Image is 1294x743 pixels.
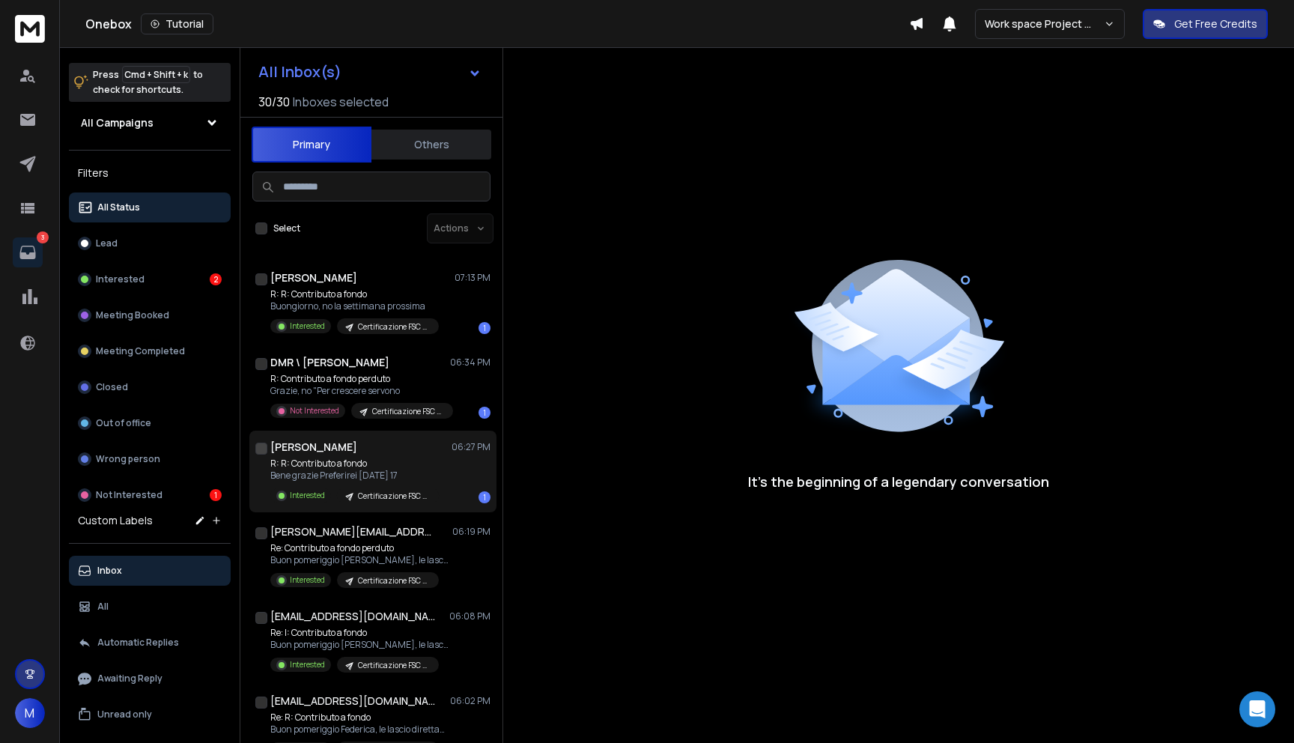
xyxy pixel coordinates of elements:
p: 06:27 PM [452,441,490,453]
h1: All Inbox(s) [258,64,341,79]
p: 3 [37,231,49,243]
div: 1 [479,407,490,419]
button: Closed [69,372,231,402]
h1: [PERSON_NAME][EMAIL_ADDRESS][DOMAIN_NAME] [270,524,435,539]
h3: Custom Labels [78,513,153,528]
button: All Status [69,192,231,222]
button: All Inbox(s) [246,57,493,87]
div: 1 [479,322,490,334]
button: Not Interested1 [69,480,231,510]
p: Awaiting Reply [97,673,162,685]
p: R: Contributo a fondo perduto [270,373,450,385]
label: Select [273,222,300,234]
p: Press to check for shortcuts. [93,67,203,97]
span: Cmd + Shift + k [122,66,190,83]
p: Interested [290,321,325,332]
h1: [PERSON_NAME] [270,440,357,455]
p: 06:08 PM [449,610,490,622]
p: 07:13 PM [455,272,490,284]
p: Unread only [97,709,152,721]
div: Onebox [85,13,909,34]
button: Get Free Credits [1143,9,1268,39]
p: Buon pomeriggio Federica, le lascio direttamente [270,724,450,736]
p: Certificazione FSC CoC Piemonte -(Tipografia / Stampa / Packaging / Carta) Test 1 [358,660,430,671]
h1: [PERSON_NAME] [270,270,357,285]
p: Bene grazie Preferirei [DATE] 17 [270,470,439,482]
p: Buon pomeriggio [PERSON_NAME], le lascio direttamente [270,639,450,651]
button: All Campaigns [69,108,231,138]
div: 1 [210,489,222,501]
span: 30 / 30 [258,93,290,111]
h3: Filters [69,163,231,184]
div: 2 [210,273,222,285]
button: All [69,592,231,622]
h1: DMR \ [PERSON_NAME] [270,355,389,370]
button: Meeting Completed [69,336,231,366]
a: 3 [13,237,43,267]
button: M [15,698,45,728]
p: 06:19 PM [452,526,490,538]
p: All Status [97,201,140,213]
h3: Inboxes selected [293,93,389,111]
button: Awaiting Reply [69,664,231,694]
button: Wrong person [69,444,231,474]
p: Certificazione FSC CoC Piemonte -(Tipografia / Stampa / Packaging / Carta) Test 1 [358,491,430,502]
h1: [EMAIL_ADDRESS][DOMAIN_NAME] [270,694,435,709]
p: Interested [290,490,325,501]
p: R: R: Contributo a fondo [270,458,439,470]
p: Work space Project Consulting [985,16,1104,31]
p: Interested [290,659,325,670]
p: Re: Contributo a fondo perduto [270,542,450,554]
p: Lead [96,237,118,249]
p: Re: R: Contributo a fondo [270,712,450,724]
p: Not Interested [96,489,162,501]
button: Interested2 [69,264,231,294]
div: Open Intercom Messenger [1239,691,1275,727]
p: 06:34 PM [450,357,490,369]
p: Interested [290,574,325,586]
p: Wrong person [96,453,160,465]
button: Inbox [69,556,231,586]
p: It’s the beginning of a legendary conversation [748,471,1049,492]
p: 06:02 PM [450,695,490,707]
p: Closed [96,381,128,393]
p: Certificazione FSC CoC Piemonte -(Tipografia / Stampa / Packaging / Carta) Test 1 [358,575,430,586]
p: Certificazione FSC CoC Piemonte -(Tipografia / Stampa / Packaging / Carta) Test 1 [358,321,430,333]
button: Lead [69,228,231,258]
p: Not Interested [290,405,339,416]
p: Automatic Replies [97,637,179,649]
button: Tutorial [141,13,213,34]
p: Get Free Credits [1174,16,1257,31]
p: Meeting Completed [96,345,185,357]
h1: [EMAIL_ADDRESS][DOMAIN_NAME] [270,609,435,624]
p: Certificazione FSC CoC Piemonte -(Tipografia / Stampa / Packaging / Carta) Test 1 [372,406,444,417]
button: Primary [252,127,371,163]
p: Out of office [96,417,151,429]
button: Others [371,128,491,161]
p: Interested [96,273,145,285]
button: Out of office [69,408,231,438]
p: Buongiorno, no la settimana prossima [270,300,439,312]
p: Grazie, no "Per crescere servono [270,385,450,397]
p: R: R: Contributo a fondo [270,288,439,300]
p: Inbox [97,565,122,577]
p: Buon pomeriggio [PERSON_NAME], le lascio direttamente [270,554,450,566]
p: All [97,601,109,613]
p: Meeting Booked [96,309,169,321]
p: Re: I: Contributo a fondo [270,627,450,639]
button: Automatic Replies [69,628,231,658]
div: 1 [479,491,490,503]
button: Meeting Booked [69,300,231,330]
button: Unread only [69,700,231,730]
h1: All Campaigns [81,115,154,130]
